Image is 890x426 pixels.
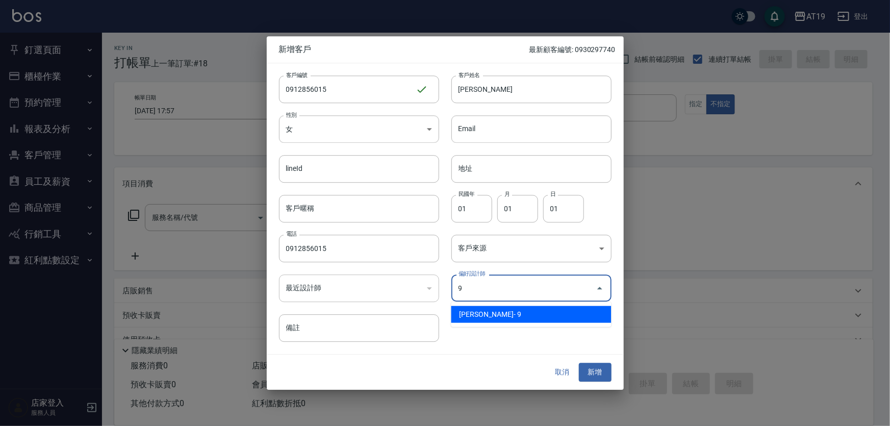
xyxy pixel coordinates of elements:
label: 月 [504,190,510,198]
span: 新增客戶 [279,44,529,55]
label: 偏好設計師 [459,270,485,278]
button: Close [592,280,608,296]
button: 取消 [546,363,579,382]
label: 民國年 [459,190,474,198]
p: 最新顧客編號: 0930297740 [529,44,615,55]
label: 電話 [286,230,297,238]
div: 女 [279,115,439,143]
label: 性別 [286,111,297,118]
label: 客戶編號 [286,71,308,79]
label: 日 [550,190,555,198]
label: 客戶姓名 [459,71,480,79]
button: 新增 [579,363,612,382]
li: [PERSON_NAME]- 9 [451,306,612,323]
